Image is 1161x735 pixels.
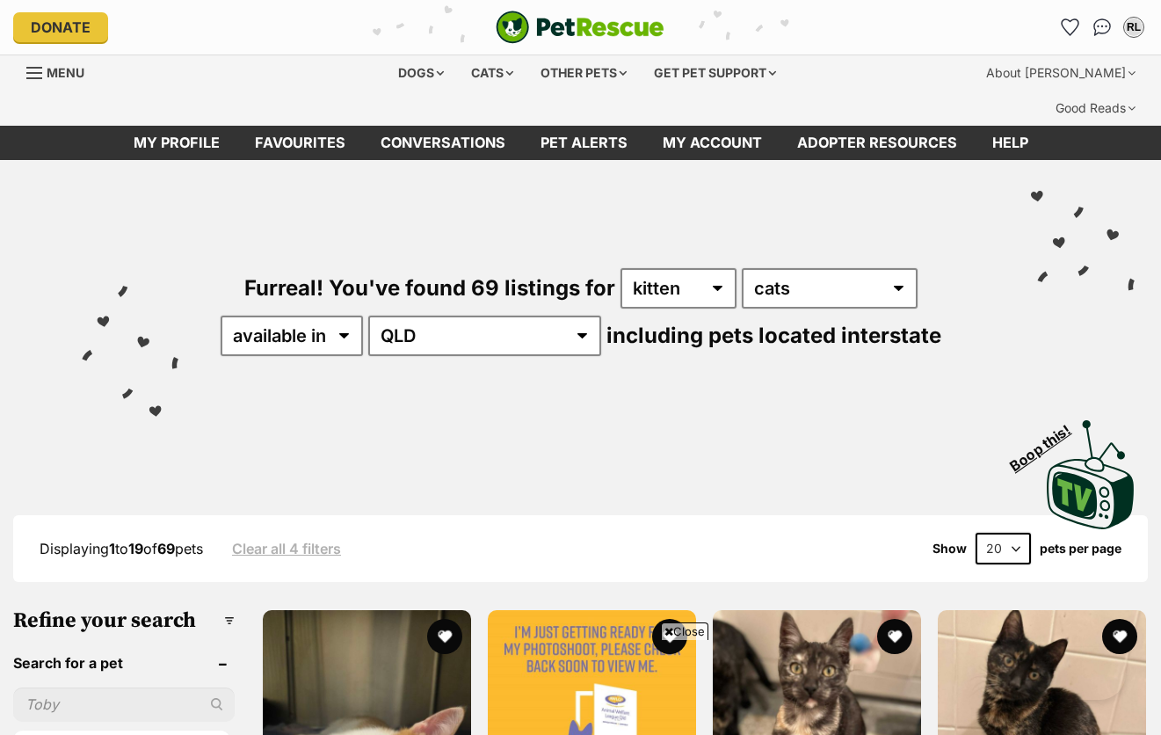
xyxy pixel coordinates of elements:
[1007,411,1088,474] span: Boop this!
[1102,619,1137,654] button: favourite
[157,540,175,557] strong: 69
[232,541,341,557] a: Clear all 4 filters
[1056,13,1148,41] ul: Account quick links
[528,55,639,91] div: Other pets
[496,11,664,44] img: logo-cat-932fe2b9b8326f06289b0f2fb663e598f794de774fb13d1741a6617ecf9a85b4.svg
[13,608,235,633] h3: Refine your search
[645,126,780,160] a: My account
[661,622,708,640] span: Close
[1047,404,1135,533] a: Boop this!
[975,126,1046,160] a: Help
[237,126,363,160] a: Favourites
[13,688,235,721] input: Toby
[386,55,456,91] div: Dogs
[1093,18,1112,36] img: chat-41dd97257d64d25036548639549fe6c8038ab92f7586957e7f3b1b290dea8141.svg
[1056,13,1085,41] a: Favourites
[363,126,523,160] a: conversations
[1034,647,1126,700] iframe: Help Scout Beacon - Open
[13,12,108,42] a: Donate
[652,619,687,654] button: favourite
[244,275,615,301] span: Furreal! You've found 69 listings for
[642,55,788,91] div: Get pet support
[459,55,526,91] div: Cats
[1047,420,1135,529] img: PetRescue TV logo
[47,65,84,80] span: Menu
[1120,13,1148,41] button: My account
[26,55,97,87] a: Menu
[1040,542,1121,556] label: pets per page
[877,619,912,654] button: favourite
[780,126,975,160] a: Adopter resources
[523,126,645,160] a: Pet alerts
[606,323,941,348] span: including pets located interstate
[116,126,237,160] a: My profile
[496,11,664,44] a: PetRescue
[932,542,967,556] span: Show
[974,55,1148,91] div: About [PERSON_NAME]
[427,619,462,654] button: favourite
[1125,18,1143,36] div: RL
[128,540,143,557] strong: 19
[261,647,901,726] iframe: Advertisement
[13,655,235,671] header: Search for a pet
[40,540,203,557] span: Displaying to of pets
[1088,13,1116,41] a: Conversations
[1043,91,1148,126] div: Good Reads
[109,540,115,557] strong: 1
